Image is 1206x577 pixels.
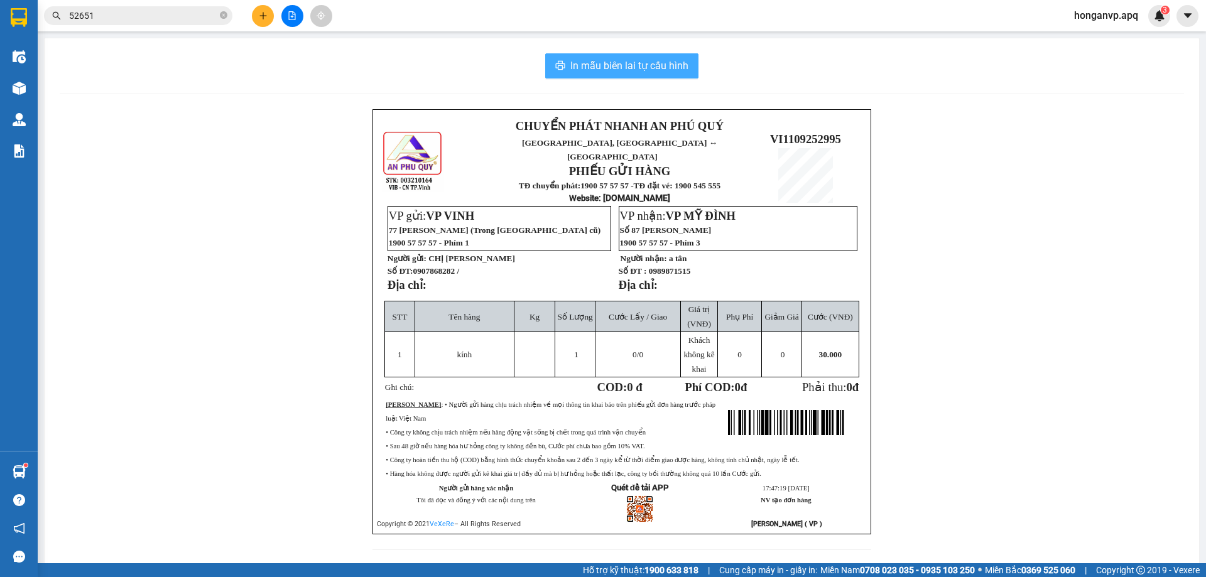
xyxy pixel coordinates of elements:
[448,312,480,321] span: Tên hàng
[1182,10,1193,21] span: caret-down
[621,254,667,263] strong: Người nhận:
[611,483,669,492] strong: Quét để tải APP
[1064,8,1148,23] span: honganvp.apq
[13,144,26,158] img: solution-icon
[457,350,472,359] span: kính
[389,225,600,235] span: 77 [PERSON_NAME] (Trong [GEOGRAPHIC_DATA] cũ)
[13,522,25,534] span: notification
[763,485,810,492] span: 17:47:19 [DATE]
[24,463,28,467] sup: 1
[802,380,859,394] span: Phải thu:
[852,380,859,394] span: đ
[530,312,540,321] span: Kg
[555,60,565,72] span: printer
[11,8,27,27] img: logo-vxr
[21,53,114,96] span: [GEOGRAPHIC_DATA], [GEOGRAPHIC_DATA] ↔ [GEOGRAPHIC_DATA]
[580,181,633,190] strong: 1900 57 57 57 -
[781,350,785,359] span: 0
[23,10,113,51] strong: CHUYỂN PHÁT NHANH AN PHÚ QUÝ
[522,138,717,161] span: [GEOGRAPHIC_DATA], [GEOGRAPHIC_DATA] ↔ [GEOGRAPHIC_DATA]
[519,181,580,190] strong: TĐ chuyển phát:
[281,5,303,27] button: file-add
[386,401,715,422] span: : • Người gửi hàng chịu trách nhiệm về mọi thông tin khai báo trên phiếu gửi đơn hàng trước pháp ...
[430,520,454,528] a: VeXeRe
[719,563,817,577] span: Cung cấp máy in - giấy in:
[583,563,698,577] span: Hỗ trợ kỹ thuật:
[516,119,724,132] strong: CHUYỂN PHÁT NHANH AN PHÚ QUÝ
[259,11,268,20] span: plus
[388,254,426,263] strong: Người gửi:
[633,350,643,359] span: /0
[649,266,691,276] span: 0989871515
[770,132,841,146] span: VI1109252995
[569,193,599,203] span: Website
[385,382,414,392] span: Ghi chú:
[386,443,644,450] span: • Sau 48 giờ nếu hàng hóa hư hỏng công ty không đền bù, Cước phí chưa bao gồm 10% VAT.
[416,497,536,504] span: Tôi đã đọc và đồng ý với các nội dung trên
[388,266,459,276] strong: Số ĐT:
[386,401,441,408] strong: [PERSON_NAME]
[428,254,515,263] span: CHỊ [PERSON_NAME]
[252,5,274,27] button: plus
[389,238,469,247] span: 1900 57 57 57 - Phím 1
[846,380,852,394] span: 0
[609,312,667,321] span: Cước Lấy / Giao
[317,11,325,20] span: aim
[220,10,227,22] span: close-circle
[751,520,822,528] strong: [PERSON_NAME] ( VP )
[558,312,593,321] span: Số Lượng
[1163,6,1167,14] span: 3
[634,181,721,190] strong: TĐ đặt vé: 1900 545 555
[220,11,227,19] span: close-circle
[413,266,459,276] span: 0907868282 /
[13,494,25,506] span: question-circle
[685,380,747,394] strong: Phí COD: đ
[1176,5,1198,27] button: caret-down
[426,209,474,222] span: VP VINH
[619,266,647,276] strong: Số ĐT :
[1021,565,1075,575] strong: 0369 525 060
[819,350,842,359] span: 30.000
[398,350,402,359] span: 1
[597,380,643,394] strong: COD:
[1085,563,1087,577] span: |
[13,551,25,563] span: message
[1154,10,1165,21] img: icon-new-feature
[13,50,26,63] img: warehouse-icon
[1161,6,1170,14] sup: 3
[735,380,741,394] span: 0
[620,225,712,235] span: Số 87 [PERSON_NAME]
[761,497,811,504] strong: NV tạo đơn hàng
[737,350,742,359] span: 0
[377,520,521,528] span: Copyright © 2021 – All Rights Reserved
[985,563,1075,577] span: Miền Bắc
[386,470,761,477] span: • Hàng hóa không được người gửi kê khai giá trị đầy đủ mà bị hư hỏng hoặc thất lạc, công ty bồi t...
[683,335,714,374] span: Khách không kê khai
[439,485,514,492] strong: Người gửi hàng xác nhận
[569,193,670,203] strong: : [DOMAIN_NAME]
[388,278,426,291] strong: Địa chỉ:
[726,312,753,321] span: Phụ Phí
[6,68,19,130] img: logo
[708,563,710,577] span: |
[389,209,474,222] span: VP gửi:
[820,563,975,577] span: Miền Nam
[386,429,646,436] span: • Công ty không chịu trách nhiệm nếu hàng động vật sống bị chết trong quá trình vận chuyển
[669,254,687,263] span: a tân
[1136,566,1145,574] span: copyright
[13,465,26,478] img: warehouse-icon
[620,238,700,247] span: 1900 57 57 57 - Phím 3
[687,305,711,328] span: Giá trị (VNĐ)
[382,130,444,192] img: logo
[627,380,642,394] span: 0 đ
[860,565,975,575] strong: 0708 023 035 - 0935 103 250
[386,456,799,463] span: • Công ty hoàn tiền thu hộ (COD) bằng hình thức chuyển khoản sau 2 đến 3 ngày kể từ thời điểm gia...
[569,164,671,178] strong: PHIẾU GỬI HÀNG
[644,565,698,575] strong: 1900 633 818
[393,312,408,321] span: STT
[574,350,579,359] span: 1
[288,11,296,20] span: file-add
[13,113,26,126] img: warehouse-icon
[52,11,61,20] span: search
[633,350,637,359] span: 0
